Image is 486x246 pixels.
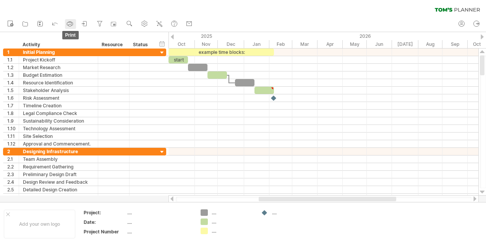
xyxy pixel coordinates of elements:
div: Approval and Commencement. [23,140,94,147]
div: 2.4 [7,178,19,186]
div: .... [212,228,253,234]
div: 1.2 [7,64,19,71]
div: 1.5 [7,87,19,94]
div: 2.3 [7,171,19,178]
div: March 2026 [292,40,318,48]
div: start [168,56,188,63]
div: example time blocks: [168,49,274,56]
div: 2.1 [7,155,19,163]
div: Risk Assessment [23,94,94,102]
div: Budget Estimation [23,71,94,79]
a: print [65,19,76,29]
div: 1.11 [7,133,19,140]
div: Requirement Gathering [23,163,94,170]
div: 1.7 [7,102,19,109]
div: Date: [84,219,126,225]
div: .... [127,228,191,235]
div: 1.12 [7,140,19,147]
div: 1.3 [7,71,19,79]
div: 2.5 [7,186,19,193]
div: Design Review and Feedback [23,178,94,186]
div: 2 [7,148,19,155]
div: Market Research [23,64,94,71]
div: 2.2 [7,163,19,170]
div: Resource [102,41,125,49]
div: February 2026 [269,40,292,48]
div: .... [212,209,253,216]
div: 1.8 [7,110,19,117]
div: Project: [84,209,126,216]
div: .... [127,209,191,216]
div: Resource Identification [23,79,94,86]
div: Legal Compliance Check [23,110,94,117]
div: 1.6 [7,94,19,102]
span: print [62,31,79,39]
div: Initial Planning [23,49,94,56]
div: December 2025 [218,40,244,48]
div: .... [272,209,314,216]
div: Project Kickoff [23,56,94,63]
div: Add your own logo [4,210,75,238]
div: Technology Assessment [23,125,94,132]
div: Timeline Creation [23,102,94,109]
div: 1.1 [7,56,19,63]
div: Site Selection [23,133,94,140]
div: July 2026 [392,40,418,48]
div: Activity [23,41,94,49]
div: Energy Efficiency Planning [23,194,94,201]
div: April 2026 [318,40,343,48]
div: 1.9 [7,117,19,125]
div: Stakeholder Analysis [23,87,94,94]
div: .... [127,219,191,225]
div: 1.10 [7,125,19,132]
div: Sustainability Consideration [23,117,94,125]
div: October 2025 [168,40,195,48]
div: 1.4 [7,79,19,86]
div: Designing Infrastructure [23,148,94,155]
div: Team Assembly [23,155,94,163]
div: Detailed Design Creation [23,186,94,193]
div: November 2025 [195,40,218,48]
div: 1 [7,49,19,56]
div: Project Number [84,228,126,235]
div: 2.6 [7,194,19,201]
div: Status [133,41,150,49]
div: June 2026 [367,40,392,48]
div: September 2026 [442,40,468,48]
div: May 2026 [343,40,367,48]
div: January 2026 [244,40,269,48]
div: Preliminary Design Draft [23,171,94,178]
div: August 2026 [418,40,442,48]
div: .... [212,218,253,225]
